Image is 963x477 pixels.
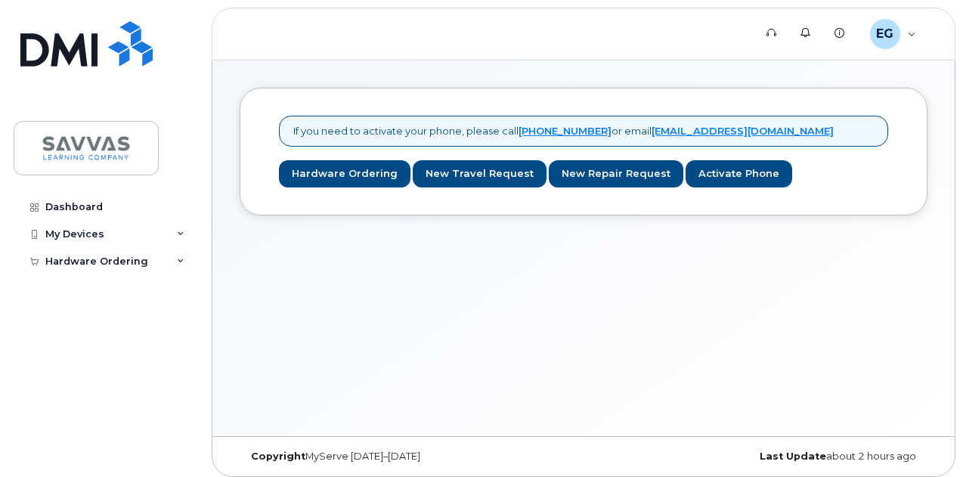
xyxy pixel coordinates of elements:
a: New Travel Request [413,160,547,188]
a: [EMAIL_ADDRESS][DOMAIN_NAME] [652,125,834,137]
a: Hardware Ordering [279,160,410,188]
div: about 2 hours ago [698,451,927,463]
div: MyServe [DATE]–[DATE] [240,451,469,463]
a: New Repair Request [549,160,683,188]
strong: Last Update [760,451,826,462]
a: Activate Phone [686,160,792,188]
strong: Copyright [251,451,305,462]
p: If you need to activate your phone, please call or email [293,124,834,138]
a: [PHONE_NUMBER] [519,125,612,137]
